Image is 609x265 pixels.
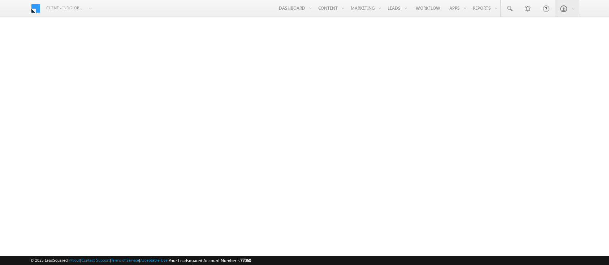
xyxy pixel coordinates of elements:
[70,258,80,262] a: About
[111,258,139,262] a: Terms of Service
[30,257,251,264] span: © 2025 LeadSquared | | | | |
[240,258,251,263] span: 77060
[81,258,110,262] a: Contact Support
[169,258,251,263] span: Your Leadsquared Account Number is
[140,258,168,262] a: Acceptable Use
[46,4,84,12] span: Client - indglobal1 (77060)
